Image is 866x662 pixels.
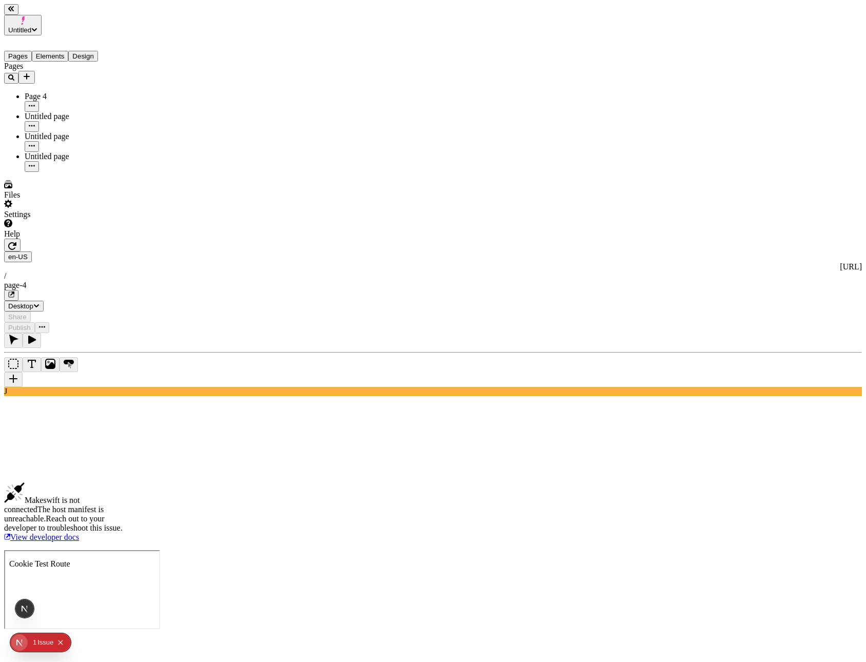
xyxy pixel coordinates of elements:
div: Page 4 [25,92,127,101]
div: Files [4,190,127,200]
button: Elements [32,51,69,62]
span: Makeswift is not connected [4,496,80,514]
div: [URL] [4,262,862,271]
div: Untitled page [25,112,127,121]
div: Untitled page [25,132,127,141]
button: Pages [4,51,32,62]
div: Help [4,229,127,239]
button: Share [4,311,31,322]
iframe: Cookie Feature Detection [4,550,160,629]
button: Untitled [4,15,42,35]
button: Add new [18,71,35,84]
span: Untitled [8,26,31,34]
div: Settings [4,210,127,219]
div: / [4,271,862,281]
button: Image [41,357,60,372]
span: Share [8,313,27,321]
button: Desktop [4,301,44,311]
div: J [4,387,862,396]
button: Box [4,357,23,372]
div: Pages [4,62,127,71]
span: Desktop [8,302,33,310]
button: Design [68,51,98,62]
button: Text [23,357,41,372]
button: Open locale picker [4,251,32,262]
div: page-4 [4,281,862,290]
span: en-US [8,253,28,261]
div: Untitled page [25,152,127,161]
span: Publish [8,324,31,332]
button: Publish [4,322,35,333]
button: Button [60,357,78,372]
a: View developer docs [4,533,79,541]
span: The host manifest is unreachable. Reach out to your developer to troubleshoot this issue . [4,505,123,532]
